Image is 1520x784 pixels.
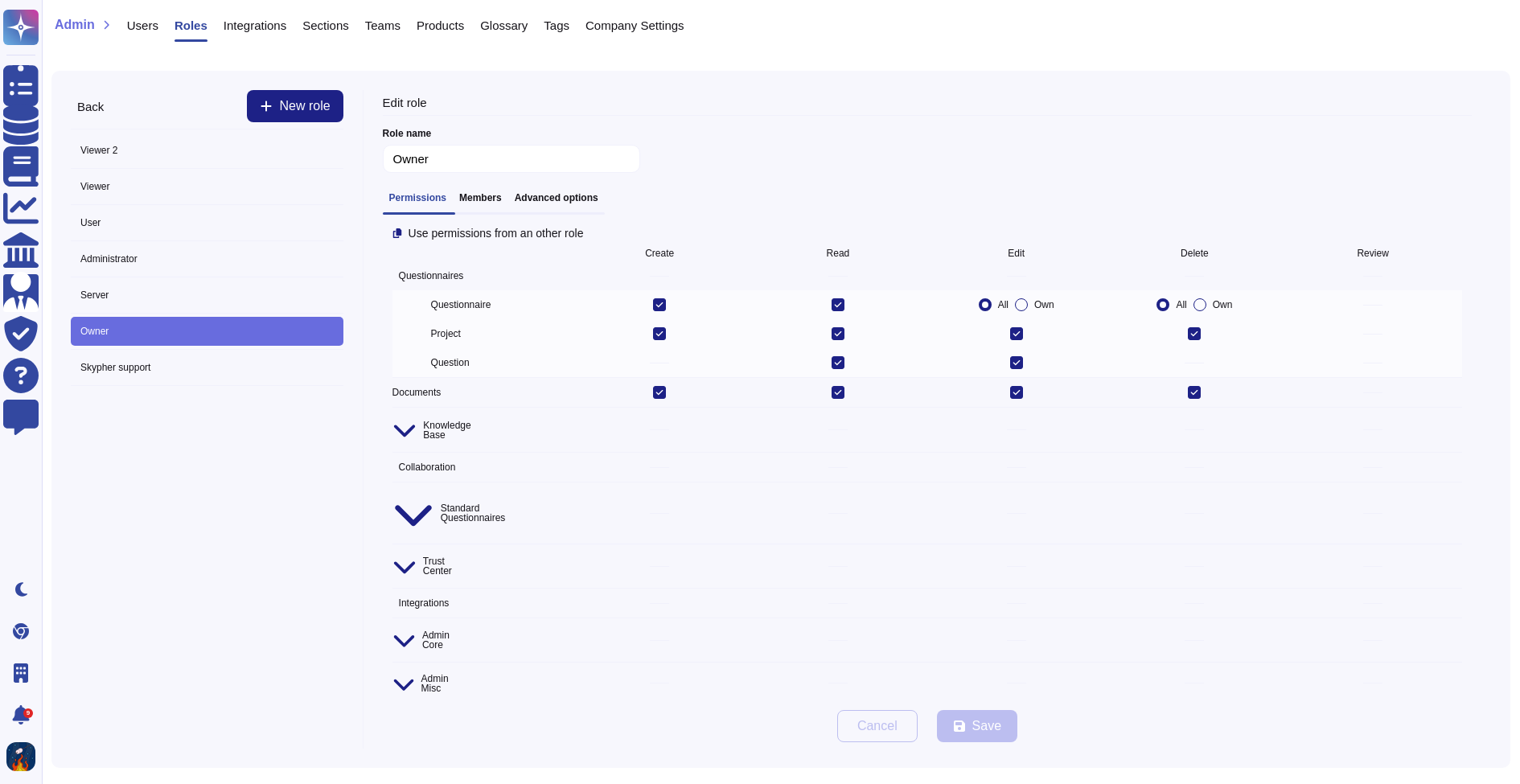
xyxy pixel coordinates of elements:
span: Server [71,281,343,310]
button: Save [937,710,1017,742]
span: Delete [1106,248,1284,258]
span: User [71,208,343,237]
span: Knowledge Base [392,417,471,442]
div: 9 [23,708,33,718]
span: All [998,299,1009,310]
span: Read [749,248,927,258]
span: Use permissions from an other role [409,228,584,239]
span: Questionnaires [392,271,464,281]
span: Viewer 2 [71,136,343,165]
span: Users [127,19,158,31]
span: Documents [392,381,571,404]
button: user [3,739,47,774]
span: Tags [544,19,569,31]
span: Integrations [224,19,286,31]
span: Save [972,720,1001,733]
span: New role [279,100,330,113]
span: Sections [302,19,349,31]
input: Enter name [383,145,640,173]
span: Cancel [857,720,898,733]
span: Roles [175,19,207,31]
span: Collaboration [392,462,456,472]
span: Admin [55,18,95,31]
span: Company Settings [585,19,684,31]
span: Back [77,101,104,113]
span: Questionnaire [392,300,491,310]
span: Teams [365,19,401,31]
span: Administrator [71,244,343,273]
span: Review [1284,248,1462,258]
span: Edit role [383,96,427,109]
span: Edit [927,248,1106,258]
span: Viewer [71,172,343,201]
button: New role [247,90,343,122]
span: Project [392,329,461,339]
span: All [1176,299,1186,310]
span: Own [1034,299,1054,310]
span: Role name [383,129,432,138]
span: Admin Core [392,628,450,651]
span: Products [417,19,464,31]
span: Skypher support [71,353,343,382]
img: user [6,742,35,771]
span: Admin Misc [392,672,449,695]
h3: Advanced options [515,192,598,203]
span: Create [570,248,749,258]
span: Question [392,358,470,367]
span: Trust Center [392,554,452,578]
h3: Members [459,192,502,203]
span: Owner [71,317,343,346]
span: Standard Questionnaires [392,492,506,534]
button: Cancel [837,710,918,742]
span: Own [1213,299,1233,310]
h3: Permissions [389,192,446,203]
span: Integrations [392,598,450,608]
span: Glossary [480,19,528,31]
